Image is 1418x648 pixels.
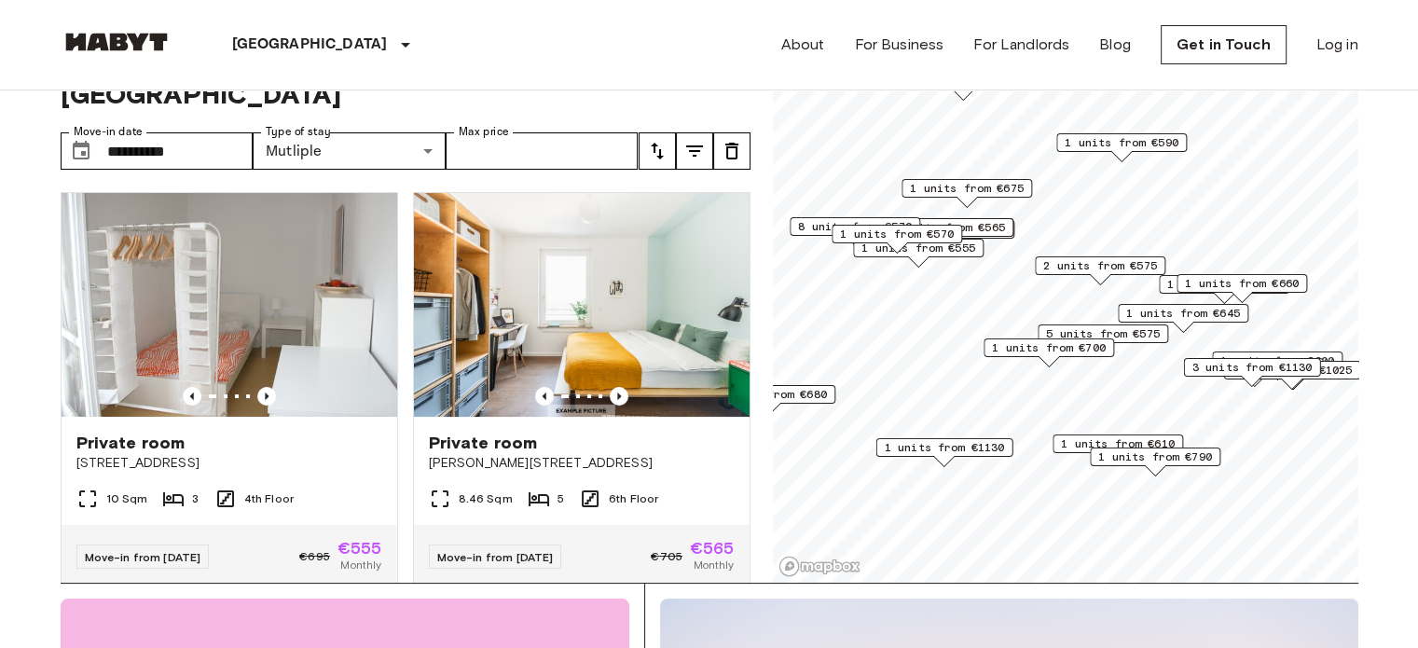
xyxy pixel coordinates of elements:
[651,548,682,565] span: €705
[832,225,962,254] div: Map marker
[459,490,513,507] span: 8.46 Sqm
[1118,304,1248,333] div: Map marker
[854,34,943,56] a: For Business
[713,132,750,170] button: tune
[340,557,381,573] span: Monthly
[1186,358,1323,387] div: Map marker
[232,34,388,56] p: [GEOGRAPHIC_DATA]
[1098,448,1212,465] span: 1 units from €790
[1053,434,1183,463] div: Map marker
[861,240,975,256] span: 1 units from €555
[1220,352,1334,369] span: 1 units from €600
[884,220,1014,249] div: Map marker
[973,34,1069,56] a: For Landlords
[610,387,628,406] button: Previous image
[875,438,1012,467] div: Map marker
[61,192,398,589] a: Marketing picture of unit DE-01-031-01MPrevious imagePrevious imagePrivate room[STREET_ADDRESS]10...
[1090,448,1220,476] div: Map marker
[429,432,538,454] span: Private room
[1161,25,1287,64] a: Get in Touch
[183,387,201,406] button: Previous image
[883,218,1013,247] div: Map marker
[429,454,735,473] span: [PERSON_NAME][STREET_ADDRESS]
[244,490,294,507] span: 4th Floor
[558,490,564,507] span: 5
[1185,275,1299,292] span: 1 units from €660
[1167,276,1281,293] span: 1 units from €660
[337,540,382,557] span: €555
[773,24,1358,583] canvas: Map
[414,193,750,417] img: Marketing picture of unit DE-01-08-024-01Q
[76,454,382,473] span: [STREET_ADDRESS]
[192,490,199,507] span: 3
[676,132,713,170] button: tune
[1046,325,1160,342] span: 5 units from €575
[257,387,276,406] button: Previous image
[1099,34,1131,56] a: Blog
[1159,275,1289,304] div: Map marker
[85,550,201,564] span: Move-in from [DATE]
[1056,133,1187,162] div: Map marker
[910,180,1024,197] span: 1 units from €675
[992,339,1106,356] span: 1 units from €700
[1177,274,1307,303] div: Map marker
[1126,305,1240,322] span: 1 units from €645
[413,192,750,589] a: Marketing picture of unit DE-01-08-024-01QPrevious imagePrevious imagePrivate room[PERSON_NAME][S...
[705,385,835,414] div: Map marker
[853,239,984,268] div: Map marker
[1232,362,1352,379] span: 1 units from €1025
[790,217,920,246] div: Map marker
[61,33,172,51] img: Habyt
[781,34,825,56] a: About
[62,132,100,170] button: Choose date, selected date is 1 Oct 2025
[1316,34,1358,56] a: Log in
[459,124,509,140] label: Max price
[840,226,954,242] span: 1 units from €570
[891,219,1005,236] span: 4 units from €565
[106,490,148,507] span: 10 Sqm
[639,132,676,170] button: tune
[74,124,143,140] label: Move-in date
[1035,256,1165,285] div: Map marker
[535,387,554,406] button: Previous image
[62,193,397,417] img: Marketing picture of unit DE-01-031-01M
[984,338,1114,367] div: Map marker
[693,557,734,573] span: Monthly
[778,556,860,577] a: Mapbox logo
[1061,435,1175,452] span: 1 units from €610
[299,548,330,565] span: €695
[76,432,186,454] span: Private room
[713,386,827,403] span: 1 units from €680
[437,550,554,564] span: Move-in from [DATE]
[609,490,658,507] span: 6th Floor
[253,132,446,170] div: Mutliple
[1043,257,1157,274] span: 2 units from €575
[266,124,331,140] label: Type of stay
[1183,358,1320,387] div: Map marker
[798,218,912,235] span: 8 units from €570
[690,540,735,557] span: €565
[902,179,1032,208] div: Map marker
[1038,324,1168,353] div: Map marker
[1191,359,1312,376] span: 3 units from €1130
[1065,134,1178,151] span: 1 units from €590
[1212,352,1342,380] div: Map marker
[884,439,1004,456] span: 1 units from €1130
